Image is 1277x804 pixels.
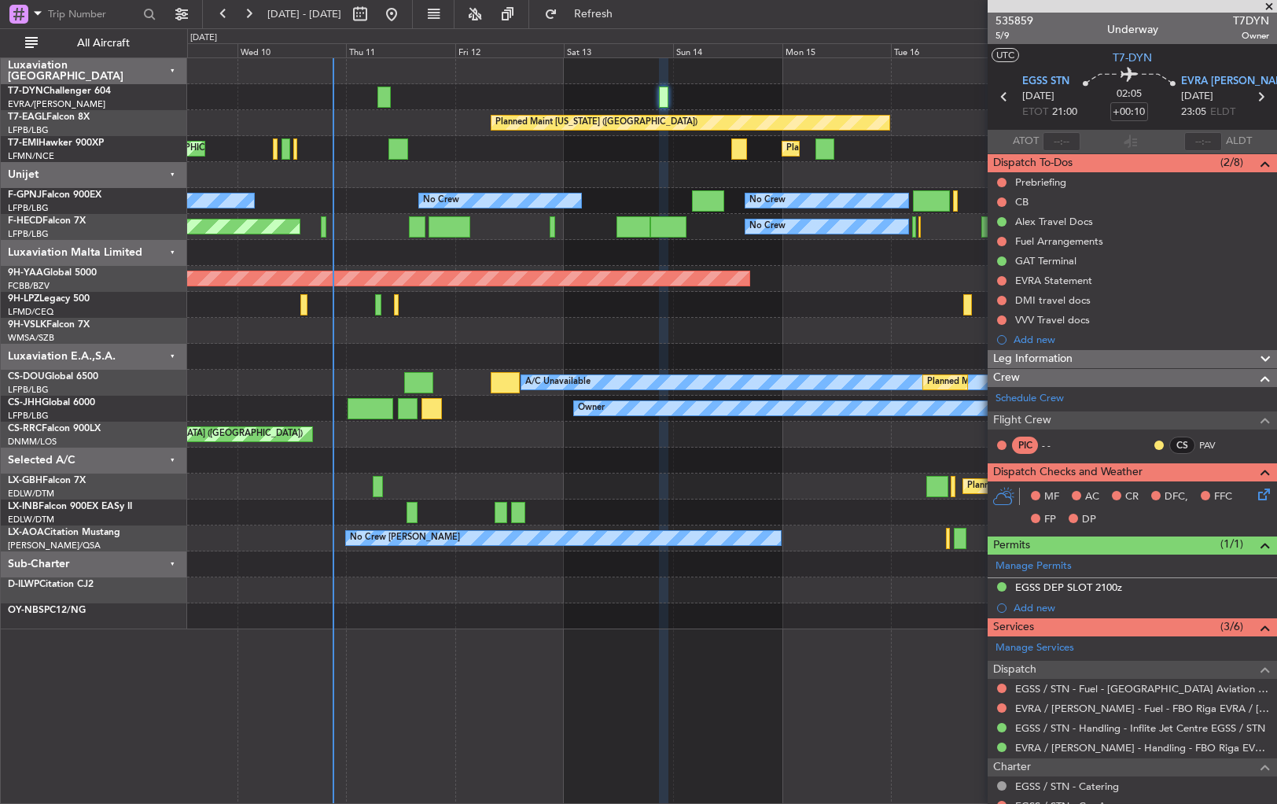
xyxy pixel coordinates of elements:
[1165,489,1188,505] span: DFC,
[967,474,1215,498] div: Planned Maint [GEOGRAPHIC_DATA] ([GEOGRAPHIC_DATA])
[8,268,43,278] span: 9H-YAA
[8,124,49,136] a: LFPB/LBG
[8,320,46,330] span: 9H-VSLK
[8,138,104,148] a: T7-EMIHawker 900XP
[1181,89,1213,105] span: [DATE]
[1113,50,1152,66] span: T7-DYN
[1013,134,1039,149] span: ATOT
[1210,105,1235,120] span: ELDT
[41,38,166,49] span: All Aircraft
[786,137,937,160] div: Planned Maint [GEOGRAPHIC_DATA]
[1015,581,1122,594] div: EGSS DEP SLOT 2100z
[1015,274,1092,287] div: EVRA Statement
[537,2,631,27] button: Refresh
[993,350,1073,368] span: Leg Information
[350,526,460,550] div: No Crew [PERSON_NAME]
[267,7,341,21] span: [DATE] - [DATE]
[8,112,90,122] a: T7-EAGLFalcon 8X
[17,31,171,56] button: All Aircraft
[8,216,42,226] span: F-HECD
[561,9,627,20] span: Refresh
[1044,489,1059,505] span: MF
[995,13,1033,29] span: 535859
[993,661,1036,679] span: Dispatch
[8,87,111,96] a: T7-DYNChallenger 604
[8,398,42,408] span: CS-JHH
[8,372,98,382] a: CS-DOUGlobal 6500
[8,87,43,96] span: T7-DYN
[346,43,455,57] div: Thu 11
[190,31,217,45] div: [DATE]
[8,398,95,408] a: CS-JHHGlobal 6000
[423,189,459,212] div: No Crew
[8,606,44,615] span: OY-NBS
[1015,741,1269,754] a: EVRA / [PERSON_NAME] - Handling - FBO Riga EVRA / [PERSON_NAME]
[8,320,90,330] a: 9H-VSLKFalcon 7X
[993,369,1020,387] span: Crew
[8,424,42,433] span: CS-RRC
[495,111,697,135] div: Planned Maint [US_STATE] ([GEOGRAPHIC_DATA])
[8,190,42,200] span: F-GPNJ
[995,29,1033,42] span: 5/9
[891,43,1000,57] div: Tue 16
[1015,780,1119,793] a: EGSS / STN - Catering
[993,154,1073,172] span: Dispatch To-Dos
[564,43,673,57] div: Sat 13
[1226,134,1252,149] span: ALDT
[1233,13,1269,29] span: T7DYN
[993,463,1143,481] span: Dispatch Checks and Weather
[8,280,50,292] a: FCBB/BZV
[1169,437,1195,454] div: CS
[8,112,46,122] span: T7-EAGL
[8,294,39,304] span: 9H-LPZ
[927,371,1175,394] div: Planned Maint [GEOGRAPHIC_DATA] ([GEOGRAPHIC_DATA])
[995,391,1064,407] a: Schedule Crew
[455,43,565,57] div: Fri 12
[993,411,1051,430] span: Flight Crew
[8,268,97,278] a: 9H-YAAGlobal 5000
[1022,105,1048,120] span: ETOT
[1015,175,1066,189] div: Prebriefing
[1044,512,1056,528] span: FP
[8,514,54,526] a: EDLW/DTM
[1220,154,1243,171] span: (2/8)
[1052,105,1077,120] span: 21:00
[1015,195,1029,208] div: CB
[578,396,605,420] div: Owner
[8,580,39,589] span: D-ILWP
[525,371,591,394] div: A/C Unavailable
[749,215,786,238] div: No Crew
[8,424,101,433] a: CS-RRCFalcon 900LX
[993,758,1031,776] span: Charter
[8,436,57,448] a: DNMM/LOS
[1015,215,1093,228] div: Alex Travel Docs
[8,384,49,396] a: LFPB/LBG
[8,294,90,304] a: 9H-LPZLegacy 500
[992,48,1019,62] button: UTC
[1015,313,1090,326] div: VVV Travel docs
[1015,702,1269,715] a: EVRA / [PERSON_NAME] - Fuel - FBO Riga EVRA / [PERSON_NAME]
[1107,21,1158,38] div: Underway
[995,640,1074,656] a: Manage Services
[8,202,49,214] a: LFPB/LBG
[1125,489,1139,505] span: CR
[1220,618,1243,635] span: (3/6)
[8,372,45,382] span: CS-DOU
[8,488,54,500] a: EDLW/DTM
[993,537,1030,555] span: Permits
[749,189,786,212] div: No Crew
[1015,254,1076,267] div: GAT Terminal
[8,410,49,422] a: LFPB/LBG
[673,43,782,57] div: Sun 14
[1014,333,1269,346] div: Add new
[1022,89,1054,105] span: [DATE]
[8,150,54,162] a: LFMN/NCE
[1085,489,1099,505] span: AC
[1214,489,1232,505] span: FFC
[8,528,120,537] a: LX-AOACitation Mustang
[8,190,101,200] a: F-GPNJFalcon 900EX
[993,618,1034,636] span: Services
[8,332,54,344] a: WMSA/SZB
[1012,437,1038,454] div: PIC
[1015,721,1265,735] a: EGSS / STN - Handling - Inflite Jet Centre EGSS / STN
